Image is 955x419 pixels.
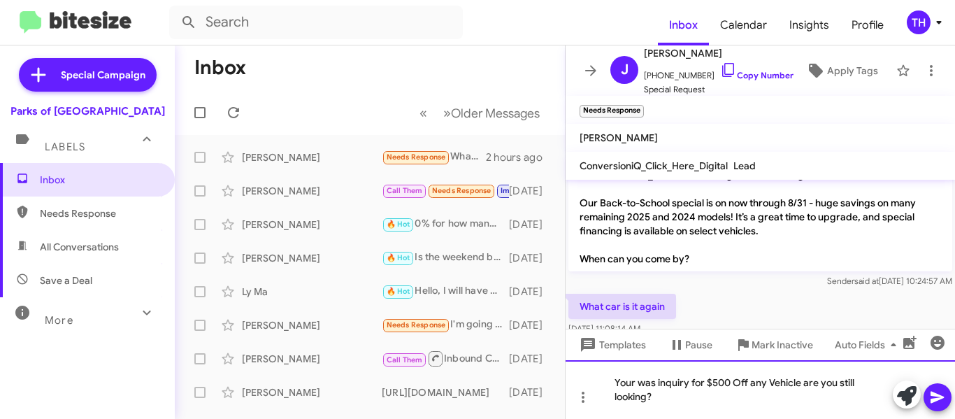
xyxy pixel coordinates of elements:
[566,332,657,357] button: Templates
[382,183,509,199] div: Feel free to call me back now
[242,385,382,399] div: [PERSON_NAME]
[658,5,709,45] a: Inbox
[412,99,548,127] nav: Page navigation example
[509,285,554,299] div: [DATE]
[435,99,548,127] button: Next
[827,58,878,83] span: Apply Tags
[387,253,410,262] span: 🔥 Hot
[432,186,491,195] span: Needs Response
[580,105,644,118] small: Needs Response
[509,385,554,399] div: [DATE]
[169,6,463,39] input: Search
[566,360,955,419] div: Your was inquiry for $500 Off any Vehicle are you still looking?
[824,332,913,357] button: Auto Fields
[778,5,840,45] a: Insights
[733,159,756,172] span: Lead
[382,385,509,399] div: [URL][DOMAIN_NAME]
[577,332,646,357] span: Templates
[387,355,423,364] span: Call Them
[835,332,902,357] span: Auto Fields
[621,59,629,81] span: J
[720,70,794,80] a: Copy Number
[644,62,794,83] span: [PHONE_NUMBER]
[40,206,159,220] span: Needs Response
[794,58,889,83] button: Apply Tags
[40,274,92,287] span: Save a Deal
[45,141,85,153] span: Labels
[242,218,382,232] div: [PERSON_NAME]
[40,173,159,187] span: Inbox
[486,150,554,164] div: 2 hours ago
[509,318,554,332] div: [DATE]
[568,323,640,334] span: [DATE] 11:08:14 AM
[242,150,382,164] div: [PERSON_NAME]
[387,320,446,329] span: Needs Response
[382,283,509,299] div: Hello, I will have one of my Specialist reached out to you.
[568,294,676,319] p: What car is it again
[242,352,382,366] div: [PERSON_NAME]
[451,106,540,121] span: Older Messages
[685,332,712,357] span: Pause
[10,104,165,118] div: Parks of [GEOGRAPHIC_DATA]
[580,132,658,144] span: [PERSON_NAME]
[242,318,382,332] div: [PERSON_NAME]
[840,5,895,45] a: Profile
[45,314,73,327] span: More
[382,149,486,165] div: What car is it again
[568,148,952,271] p: Hi [PERSON_NAME] it's [PERSON_NAME], Internet Director at [GEOGRAPHIC_DATA]. Thanks again for rea...
[509,184,554,198] div: [DATE]
[411,99,436,127] button: Previous
[501,186,537,195] span: Important
[644,83,794,97] span: Special Request
[382,317,509,333] div: I'm going with Honda. [PERSON_NAME] has way too many recalls and now they got a recall on the 1.5...
[509,218,554,232] div: [DATE]
[382,216,509,232] div: 0% for how many months?
[644,45,794,62] span: [PERSON_NAME]
[854,276,879,286] span: said at
[752,332,813,357] span: Mark Inactive
[709,5,778,45] a: Calendar
[443,104,451,122] span: »
[907,10,931,34] div: TH
[19,58,157,92] a: Special Campaign
[61,68,145,82] span: Special Campaign
[509,352,554,366] div: [DATE]
[827,276,952,286] span: Sender [DATE] 10:24:57 AM
[657,332,724,357] button: Pause
[242,285,382,299] div: Ly Ma
[242,184,382,198] div: [PERSON_NAME]
[194,57,246,79] h1: Inbox
[387,220,410,229] span: 🔥 Hot
[724,332,824,357] button: Mark Inactive
[382,250,509,266] div: Is the weekend better for you?
[387,186,423,195] span: Call Them
[40,240,119,254] span: All Conversations
[387,152,446,162] span: Needs Response
[895,10,940,34] button: TH
[382,350,509,367] div: Inbound Call
[419,104,427,122] span: «
[387,287,410,296] span: 🔥 Hot
[580,159,728,172] span: ConversioniQ_Click_Here_Digital
[509,251,554,265] div: [DATE]
[242,251,382,265] div: [PERSON_NAME]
